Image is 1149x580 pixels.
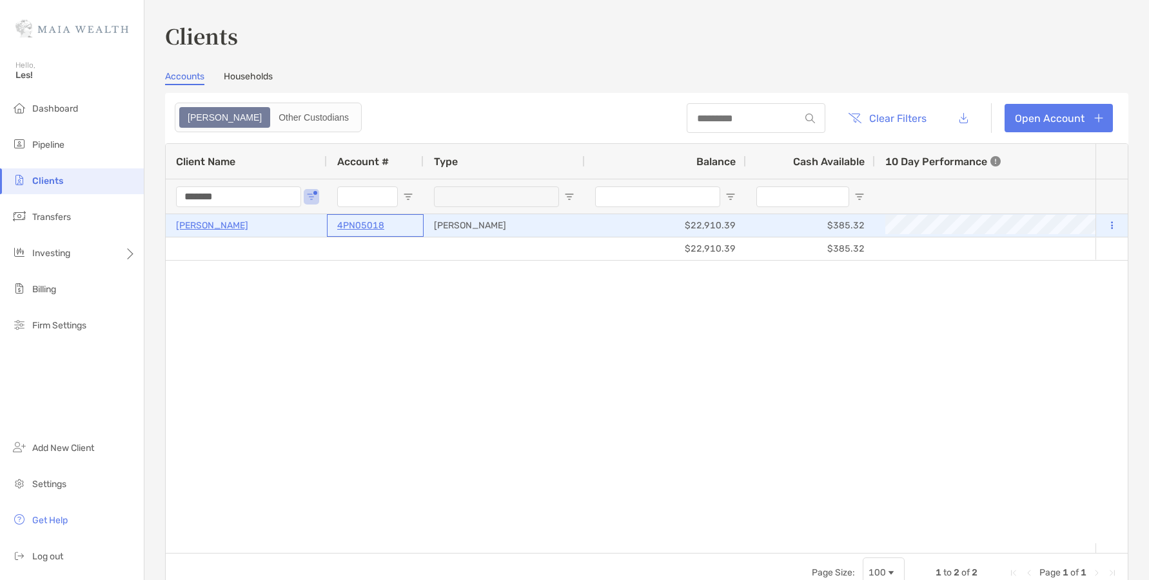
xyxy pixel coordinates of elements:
span: Get Help [32,515,68,526]
img: add_new_client icon [12,439,27,455]
button: Open Filter Menu [403,192,413,202]
button: Open Filter Menu [306,192,317,202]
span: Balance [696,155,736,168]
button: Open Filter Menu [725,192,736,202]
span: Investing [32,248,70,259]
div: Last Page [1107,568,1117,578]
input: Cash Available Filter Input [756,186,849,207]
div: Next Page [1092,568,1102,578]
span: 1 [1063,567,1068,578]
span: Billing [32,284,56,295]
div: 100 [869,567,886,578]
input: Client Name Filter Input [176,186,301,207]
img: investing icon [12,245,27,260]
input: Account # Filter Input [337,186,398,207]
span: Cash Available [793,155,865,168]
div: segmented control [175,103,362,132]
span: of [1070,567,1079,578]
span: Les! [15,70,136,81]
div: [PERSON_NAME] [424,214,585,237]
div: $22,910.39 [585,237,746,260]
span: Dashboard [32,103,78,114]
a: Households [224,71,273,85]
img: input icon [805,114,815,123]
img: billing icon [12,281,27,296]
img: clients icon [12,172,27,188]
span: Account # [337,155,389,168]
button: Clear Filters [838,104,936,132]
span: Client Name [176,155,235,168]
span: to [943,567,952,578]
button: Open Filter Menu [564,192,574,202]
span: Pipeline [32,139,64,150]
span: Transfers [32,212,71,223]
span: 2 [972,567,977,578]
span: Firm Settings [32,320,86,331]
img: firm-settings icon [12,317,27,332]
img: Zoe Logo [15,5,128,52]
div: 10 Day Performance [885,144,1001,179]
span: Type [434,155,458,168]
span: 2 [954,567,959,578]
span: Page [1039,567,1061,578]
img: get-help icon [12,512,27,527]
a: Open Account [1005,104,1113,132]
a: [PERSON_NAME] [176,217,248,234]
div: Previous Page [1024,568,1034,578]
img: dashboard icon [12,100,27,115]
div: Zoe [181,108,269,126]
span: 1 [936,567,941,578]
span: of [961,567,970,578]
h3: Clients [165,21,1128,50]
a: Accounts [165,71,204,85]
div: Page Size: [812,567,855,578]
button: Open Filter Menu [854,192,865,202]
span: Clients [32,175,63,186]
div: Other Custodians [271,108,356,126]
img: settings icon [12,475,27,491]
img: logout icon [12,548,27,563]
a: 4PN05018 [337,217,384,234]
img: pipeline icon [12,136,27,152]
div: $385.32 [746,214,875,237]
span: Log out [32,551,63,562]
div: First Page [1008,568,1019,578]
div: $385.32 [746,237,875,260]
span: 1 [1081,567,1086,578]
input: Balance Filter Input [595,186,720,207]
span: Settings [32,479,66,490]
div: $22,910.39 [585,214,746,237]
img: transfers icon [12,208,27,224]
span: Add New Client [32,443,94,454]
